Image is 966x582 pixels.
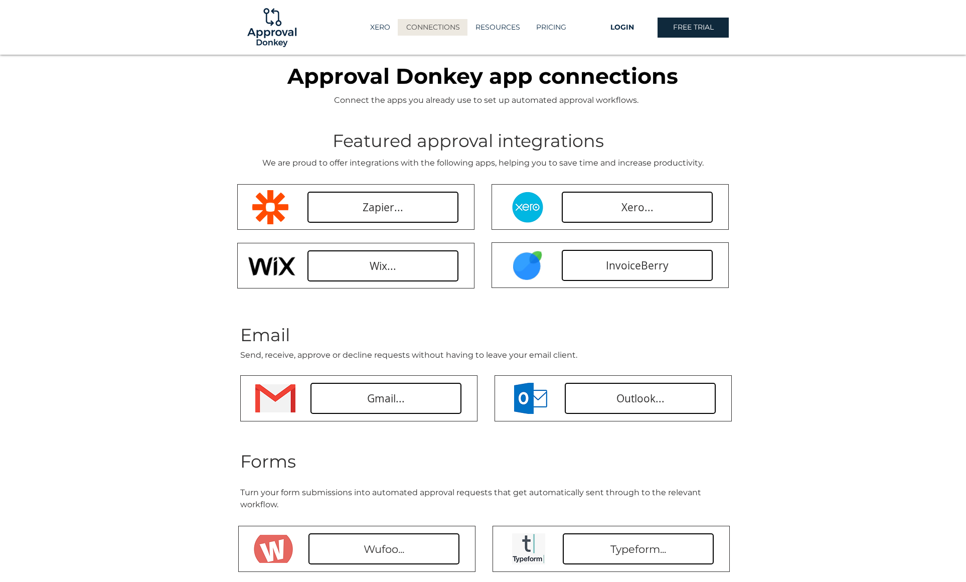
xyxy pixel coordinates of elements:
[514,383,547,414] img: Outlook.png
[565,383,716,414] a: Outlook...
[307,192,458,223] a: Zapier...
[310,383,461,414] a: Gmail...
[262,158,704,168] span: We are proud to offer integrations with the following apps, helping you to save time and increase...
[531,19,571,36] p: PRICING
[245,1,299,55] img: Logo-01.png
[334,95,638,105] span: Connect the apps you already use to set up automated approval workflows.
[365,19,395,36] p: XERO
[253,535,293,563] img: Wufoo.png
[398,19,467,36] a: CONNECTIONS
[362,19,398,36] a: XERO
[528,19,574,36] a: PRICING
[673,23,714,33] span: FREE TRIAL
[470,19,525,36] p: RESOURCES
[367,391,405,406] span: Gmail...
[240,451,296,472] span: Forms
[255,384,295,412] img: Gmail.png
[658,18,729,38] a: FREE TRIAL
[240,324,290,346] span: Email
[586,18,658,38] a: LOGIN
[562,250,713,281] a: InvoiceBerry
[243,250,297,281] img: Wix Logo.PNG
[287,63,678,89] span: Approval Donkey app connections
[512,533,545,564] img: Typeform.PNG
[350,19,586,36] nav: Site
[333,130,604,152] span: Featured approval integrations
[621,200,654,215] span: Xero...
[370,259,396,273] span: Wix...
[606,258,669,273] span: InvoiceBerry
[616,391,665,406] span: Outlook...
[363,200,403,215] span: Zapier...
[308,533,459,564] a: Wufoo...
[467,19,528,36] div: RESOURCES
[364,542,404,556] span: Wufoo...
[511,192,544,223] img: Xero Circle.png
[610,23,634,33] span: LOGIN
[610,542,666,556] span: Typeform...
[240,350,577,360] span: Send, receive, approve or decline requests without having to leave your email client.
[563,533,714,564] a: Typeform...
[252,190,288,224] img: zapier-logomark.png
[307,250,458,281] a: Wix...
[240,488,701,509] span: Turn your form submissions into automated approval requests that get automatically sent through t...
[562,192,713,223] a: Xero...
[401,19,465,36] p: CONNECTIONS
[511,250,544,281] img: InvoiceBerry.PNG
